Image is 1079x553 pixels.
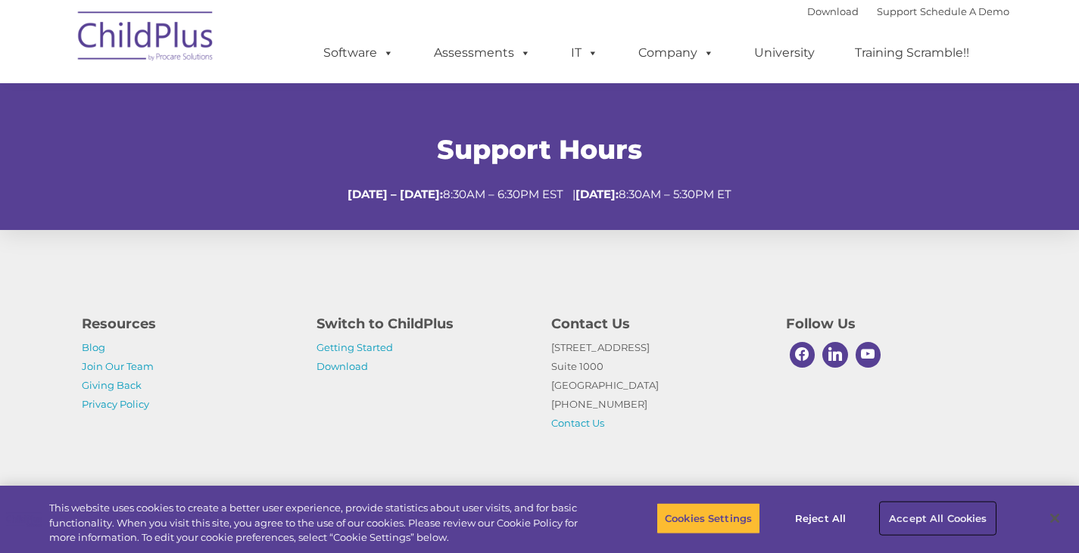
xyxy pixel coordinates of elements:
[807,5,1009,17] font: |
[317,360,368,372] a: Download
[556,38,613,68] a: IT
[82,379,142,391] a: Giving Back
[348,187,443,201] strong: [DATE] – [DATE]:
[348,187,731,201] span: 8:30AM – 6:30PM EST | 8:30AM – 5:30PM ET
[807,5,859,17] a: Download
[852,338,885,371] a: Youtube
[551,338,763,433] p: [STREET_ADDRESS] Suite 1000 [GEOGRAPHIC_DATA] [PHONE_NUMBER]
[840,38,984,68] a: Training Scramble!!
[1038,502,1071,535] button: Close
[575,187,619,201] strong: [DATE]:
[70,1,222,76] img: ChildPlus by Procare Solutions
[437,133,642,166] span: Support Hours
[49,501,594,545] div: This website uses cookies to create a better user experience, provide statistics about user visit...
[551,417,604,429] a: Contact Us
[82,398,149,410] a: Privacy Policy
[920,5,1009,17] a: Schedule A Demo
[773,502,868,534] button: Reject All
[656,502,760,534] button: Cookies Settings
[82,360,154,372] a: Join Our Team
[82,313,294,334] h4: Resources
[308,38,409,68] a: Software
[786,313,998,334] h4: Follow Us
[551,313,763,334] h4: Contact Us
[786,338,819,371] a: Facebook
[819,338,852,371] a: Linkedin
[623,38,729,68] a: Company
[82,341,105,353] a: Blog
[739,38,830,68] a: University
[419,38,546,68] a: Assessments
[877,5,917,17] a: Support
[317,313,529,334] h4: Switch to ChildPlus
[317,341,393,353] a: Getting Started
[881,502,995,534] button: Accept All Cookies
